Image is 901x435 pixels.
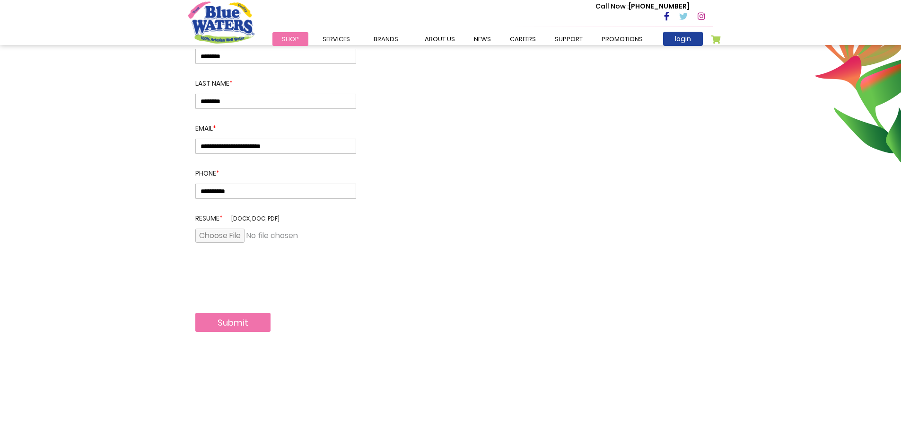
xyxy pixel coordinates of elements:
a: about us [415,32,464,46]
span: Brands [374,35,398,44]
span: Call Now : [595,1,629,11]
iframe: reCAPTCHA [195,271,339,308]
a: careers [500,32,545,46]
a: store logo [188,1,254,43]
label: Resume [195,199,356,229]
a: login [663,32,703,46]
a: Promotions [592,32,652,46]
p: [PHONE_NUMBER] [595,1,690,11]
button: Submit [195,313,271,332]
a: support [545,32,592,46]
span: Shop [282,35,299,44]
span: [docx, doc, pdf] [231,214,280,222]
label: Email [195,109,356,139]
label: Last Name [195,64,356,94]
label: Phone [195,154,356,184]
a: News [464,32,500,46]
span: Services [323,35,350,44]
